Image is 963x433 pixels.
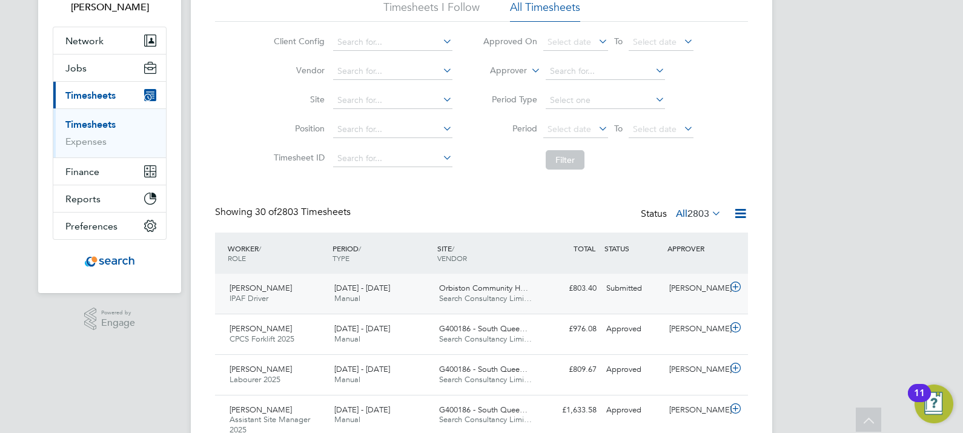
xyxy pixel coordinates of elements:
[270,36,325,47] label: Client Config
[601,279,664,299] div: Submitted
[538,360,601,380] div: £809.67
[601,319,664,339] div: Approved
[53,213,166,239] button: Preferences
[574,243,595,253] span: TOTAL
[65,90,116,101] span: Timesheets
[230,323,292,334] span: [PERSON_NAME]
[676,208,721,220] label: All
[546,92,665,109] input: Select one
[439,283,528,293] span: Orbiston Community H…
[334,293,360,303] span: Manual
[53,252,167,271] a: Go to home page
[664,400,727,420] div: [PERSON_NAME]
[439,323,528,334] span: G400186 - South Quee…
[53,108,166,157] div: Timesheets
[53,55,166,81] button: Jobs
[334,374,360,385] span: Manual
[230,405,292,415] span: [PERSON_NAME]
[65,35,104,47] span: Network
[333,121,452,138] input: Search for...
[85,252,135,271] img: searchconsultancy-logo-retina.png
[225,237,329,269] div: WORKER
[334,364,390,374] span: [DATE] - [DATE]
[101,318,135,328] span: Engage
[270,94,325,105] label: Site
[687,208,709,220] span: 2803
[641,206,724,223] div: Status
[538,400,601,420] div: £1,633.58
[664,279,727,299] div: [PERSON_NAME]
[84,308,136,331] a: Powered byEngage
[611,33,626,49] span: To
[230,293,268,303] span: IPAF Driver
[601,237,664,259] div: STATUS
[101,308,135,318] span: Powered by
[329,237,434,269] div: PERIOD
[255,206,351,218] span: 2803 Timesheets
[333,150,452,167] input: Search for...
[65,136,107,147] a: Expenses
[270,123,325,134] label: Position
[664,360,727,380] div: [PERSON_NAME]
[633,36,677,47] span: Select date
[230,374,280,385] span: Labourer 2025
[439,364,528,374] span: G400186 - South Quee…
[334,405,390,415] span: [DATE] - [DATE]
[546,150,584,170] button: Filter
[439,374,532,385] span: Search Consultancy Limi…
[538,319,601,339] div: £976.08
[472,65,527,77] label: Approver
[334,414,360,425] span: Manual
[548,124,591,134] span: Select date
[65,166,99,177] span: Finance
[65,62,87,74] span: Jobs
[538,279,601,299] div: £803.40
[230,283,292,293] span: [PERSON_NAME]
[439,414,532,425] span: Search Consultancy Limi…
[548,36,591,47] span: Select date
[333,34,452,51] input: Search for...
[546,63,665,80] input: Search for...
[270,152,325,163] label: Timesheet ID
[334,334,360,344] span: Manual
[437,253,467,263] span: VENDOR
[483,94,537,105] label: Period Type
[333,92,452,109] input: Search for...
[333,63,452,80] input: Search for...
[439,293,532,303] span: Search Consultancy Limi…
[53,158,166,185] button: Finance
[259,243,261,253] span: /
[611,121,626,136] span: To
[215,206,353,219] div: Showing
[483,123,537,134] label: Period
[359,243,361,253] span: /
[270,65,325,76] label: Vendor
[230,334,294,344] span: CPCS Forklift 2025
[601,360,664,380] div: Approved
[228,253,246,263] span: ROLE
[65,119,116,130] a: Timesheets
[439,405,528,415] span: G400186 - South Quee…
[483,36,537,47] label: Approved On
[333,253,349,263] span: TYPE
[664,237,727,259] div: APPROVER
[53,27,166,54] button: Network
[434,237,539,269] div: SITE
[53,185,166,212] button: Reports
[65,193,101,205] span: Reports
[915,385,953,423] button: Open Resource Center, 11 new notifications
[914,393,925,409] div: 11
[664,319,727,339] div: [PERSON_NAME]
[65,220,117,232] span: Preferences
[439,334,532,344] span: Search Consultancy Limi…
[255,206,277,218] span: 30 of
[53,82,166,108] button: Timesheets
[452,243,454,253] span: /
[230,364,292,374] span: [PERSON_NAME]
[633,124,677,134] span: Select date
[334,323,390,334] span: [DATE] - [DATE]
[601,400,664,420] div: Approved
[334,283,390,293] span: [DATE] - [DATE]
